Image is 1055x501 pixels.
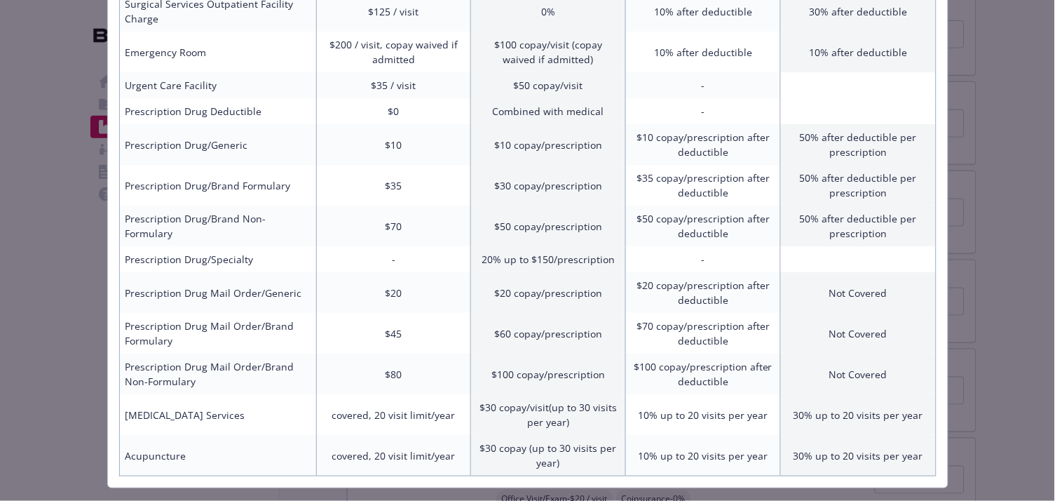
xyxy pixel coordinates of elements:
[626,272,781,313] td: $20 copay/prescription after deductible
[626,72,781,98] td: -
[119,32,316,72] td: Emergency Room
[316,32,471,72] td: $200 / visit, copay waived if admitted
[471,313,626,354] td: $60 copay/prescription
[471,165,626,206] td: $30 copay/prescription
[119,124,316,165] td: Prescription Drug/Generic
[119,98,316,124] td: Prescription Drug Deductible
[119,246,316,272] td: Prescription Drug/Specialty
[316,435,471,476] td: covered, 20 visit limit/year
[119,394,316,435] td: [MEDICAL_DATA] Services
[626,165,781,206] td: $35 copay/prescription after deductible
[316,272,471,313] td: $20
[471,32,626,72] td: $100 copay/visit (copay waived if admitted)
[626,206,781,246] td: $50 copay/prescription after deductible
[781,32,936,72] td: 10% after deductible
[471,72,626,98] td: $50 copay/visit
[119,165,316,206] td: Prescription Drug/Brand Formulary
[316,246,471,272] td: -
[626,98,781,124] td: -
[626,246,781,272] td: -
[471,394,626,435] td: $30 copay/visit(up to 30 visits per year)
[781,394,936,435] td: 30% up to 20 visits per year
[316,394,471,435] td: covered, 20 visit limit/year
[626,435,781,476] td: 10% up to 20 visits per year
[316,354,471,394] td: $80
[781,206,936,246] td: 50% after deductible per prescription
[471,354,626,394] td: $100 copay/prescription
[316,206,471,246] td: $70
[119,206,316,246] td: Prescription Drug/Brand Non-Formulary
[781,124,936,165] td: 50% after deductible per prescription
[471,272,626,313] td: $20 copay/prescription
[626,124,781,165] td: $10 copay/prescription after deductible
[119,354,316,394] td: Prescription Drug Mail Order/Brand Non-Formulary
[626,354,781,394] td: $100 copay/prescription after deductible
[471,124,626,165] td: $10 copay/prescription
[316,124,471,165] td: $10
[471,98,626,124] td: Combined with medical
[316,165,471,206] td: $35
[316,98,471,124] td: $0
[626,313,781,354] td: $70 copay/prescription after deductible
[471,246,626,272] td: 20% up to $150/prescription
[316,72,471,98] td: $35 / visit
[119,435,316,476] td: Acupuncture
[471,206,626,246] td: $50 copay/prescription
[316,313,471,354] td: $45
[119,313,316,354] td: Prescription Drug Mail Order/Brand Formulary
[119,272,316,313] td: Prescription Drug Mail Order/Generic
[626,394,781,435] td: 10% up to 20 visits per year
[781,313,936,354] td: Not Covered
[781,354,936,394] td: Not Covered
[781,272,936,313] td: Not Covered
[781,165,936,206] td: 50% after deductible per prescription
[626,32,781,72] td: 10% after deductible
[471,435,626,476] td: $30 copay (up to 30 visits per year)
[781,435,936,476] td: 30% up to 20 visits per year
[119,72,316,98] td: Urgent Care Facility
